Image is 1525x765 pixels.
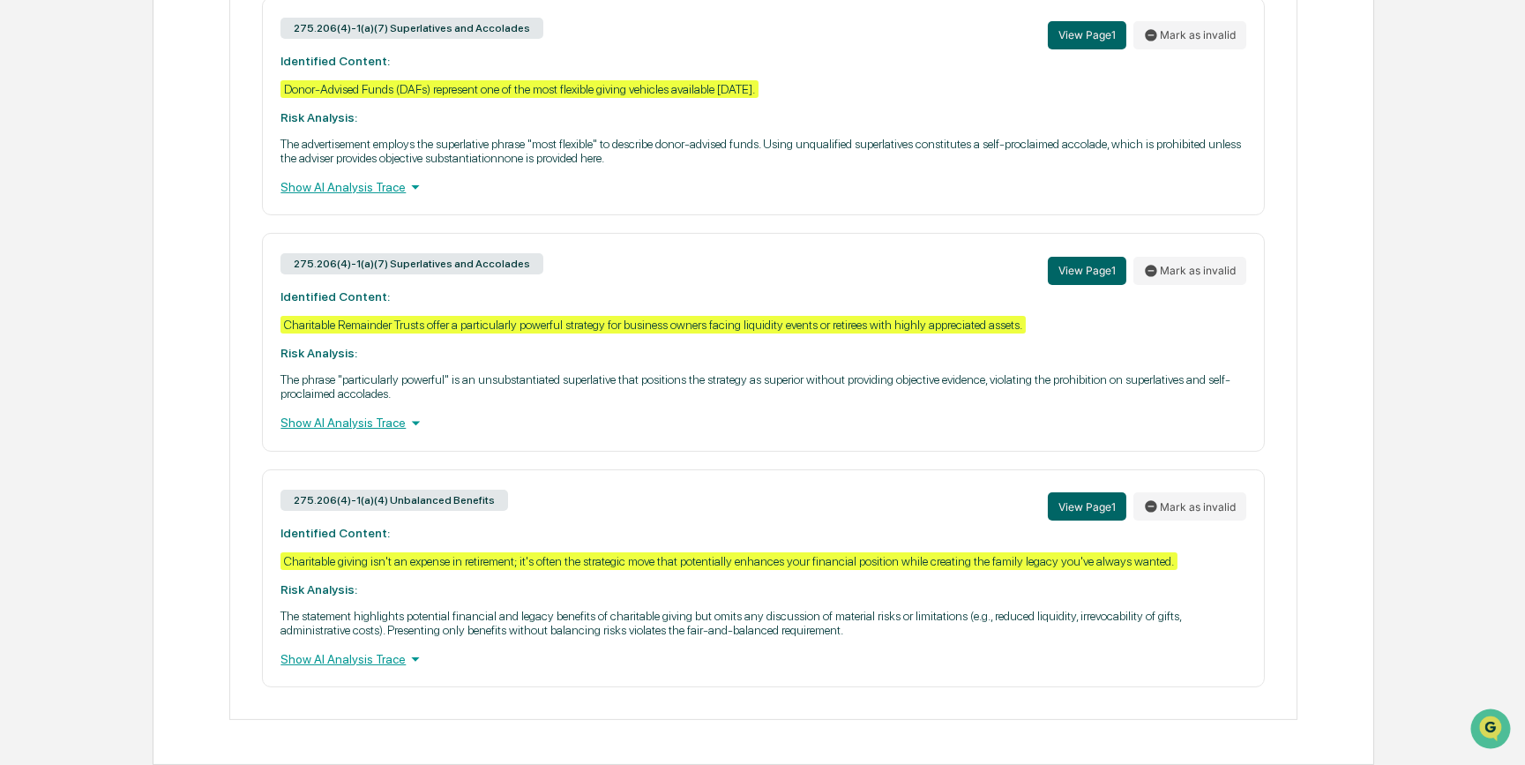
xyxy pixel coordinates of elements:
[18,135,49,167] img: 1746055101610-c473b297-6a78-478c-a979-82029cc54cd1
[60,153,223,167] div: We're available if you need us!
[18,37,321,65] p: How can we help?
[280,552,1177,570] div: Charitable giving isn't an expense in retirement; it's often the strategic move that potentially ...
[300,140,321,161] button: Start new chat
[60,135,289,153] div: Start new chat
[280,289,390,304] strong: Identified Content:
[11,215,121,247] a: 🖐️Preclearance
[1048,257,1126,285] button: View Page1
[35,222,114,240] span: Preclearance
[280,54,390,68] strong: Identified Content:
[280,18,543,39] div: 275.206(4)-1(a)(7) Superlatives and Accolades
[280,346,357,360] strong: Risk Analysis:
[1133,257,1246,285] button: Mark as invalid
[280,526,390,540] strong: Identified Content:
[1469,707,1516,754] iframe: Open customer support
[1048,492,1126,521] button: View Page1
[146,222,219,240] span: Attestations
[11,249,118,281] a: 🔎Data Lookup
[280,413,1245,432] div: Show AI Analysis Trace
[280,649,1245,669] div: Show AI Analysis Trace
[128,224,142,238] div: 🗄️
[124,298,213,312] a: Powered byPylon
[280,372,1245,401] p: The phrase "particularly powerful" is an unsubstantiated superlative that positions the strategy ...
[18,224,32,238] div: 🖐️
[1048,21,1126,49] button: View Page1
[1133,21,1246,49] button: Mark as invalid
[280,316,1026,334] div: Charitable Remainder Trusts offer a particularly powerful strategy for business owners facing liq...
[121,215,226,247] a: 🗄️Attestations
[280,253,543,274] div: 275.206(4)-1(a)(7) Superlatives and Accolades
[1133,492,1246,521] button: Mark as invalid
[280,490,508,511] div: 275.206(4)-1(a)(4) Unbalanced Benefits
[35,256,111,274] span: Data Lookup
[280,137,1245,165] p: The advertisement employs the superlative phrase "most flexible" to describe donor-advised funds....
[280,110,357,124] strong: Risk Analysis:
[280,609,1245,637] p: The statement highlights potential financial and legacy benefits of charitable giving but omits a...
[280,582,357,596] strong: Risk Analysis:
[280,177,1245,197] div: Show AI Analysis Trace
[176,299,213,312] span: Pylon
[280,80,759,98] div: Donor-Advised Funds (DAFs) represent one of the most flexible giving vehicles available [DATE].
[18,258,32,272] div: 🔎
